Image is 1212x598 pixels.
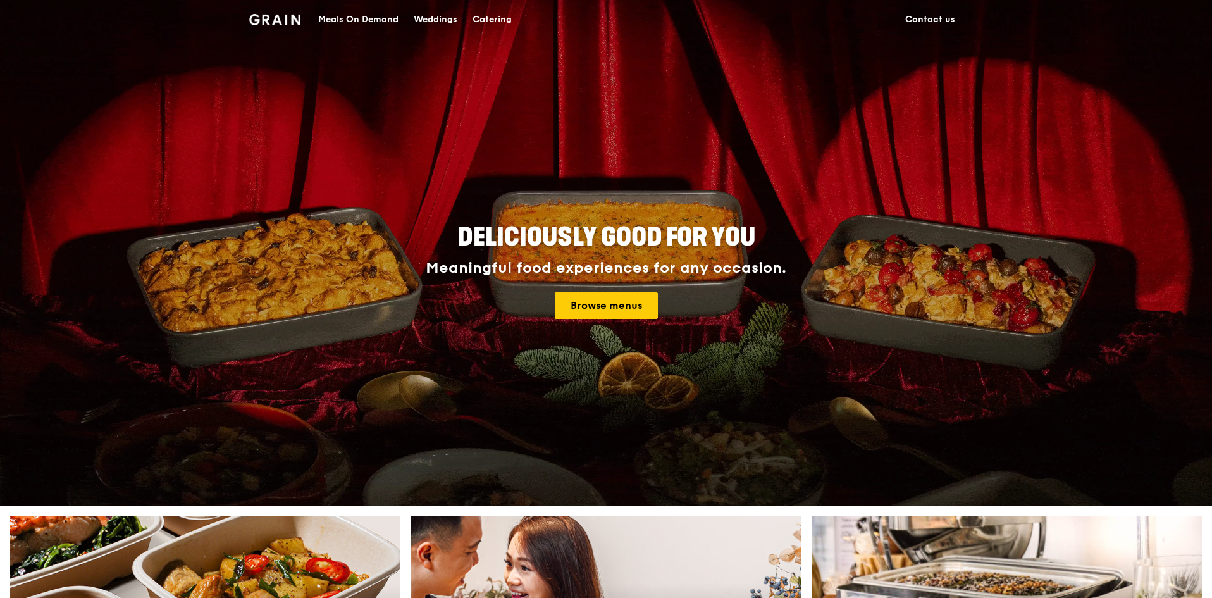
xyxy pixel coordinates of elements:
[555,292,658,319] a: Browse menus
[318,1,399,39] div: Meals On Demand
[249,14,300,25] img: Grain
[406,1,465,39] a: Weddings
[898,1,963,39] a: Contact us
[473,1,512,39] div: Catering
[465,1,519,39] a: Catering
[457,222,755,252] span: Deliciously good for you
[378,259,834,277] div: Meaningful food experiences for any occasion.
[414,1,457,39] div: Weddings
